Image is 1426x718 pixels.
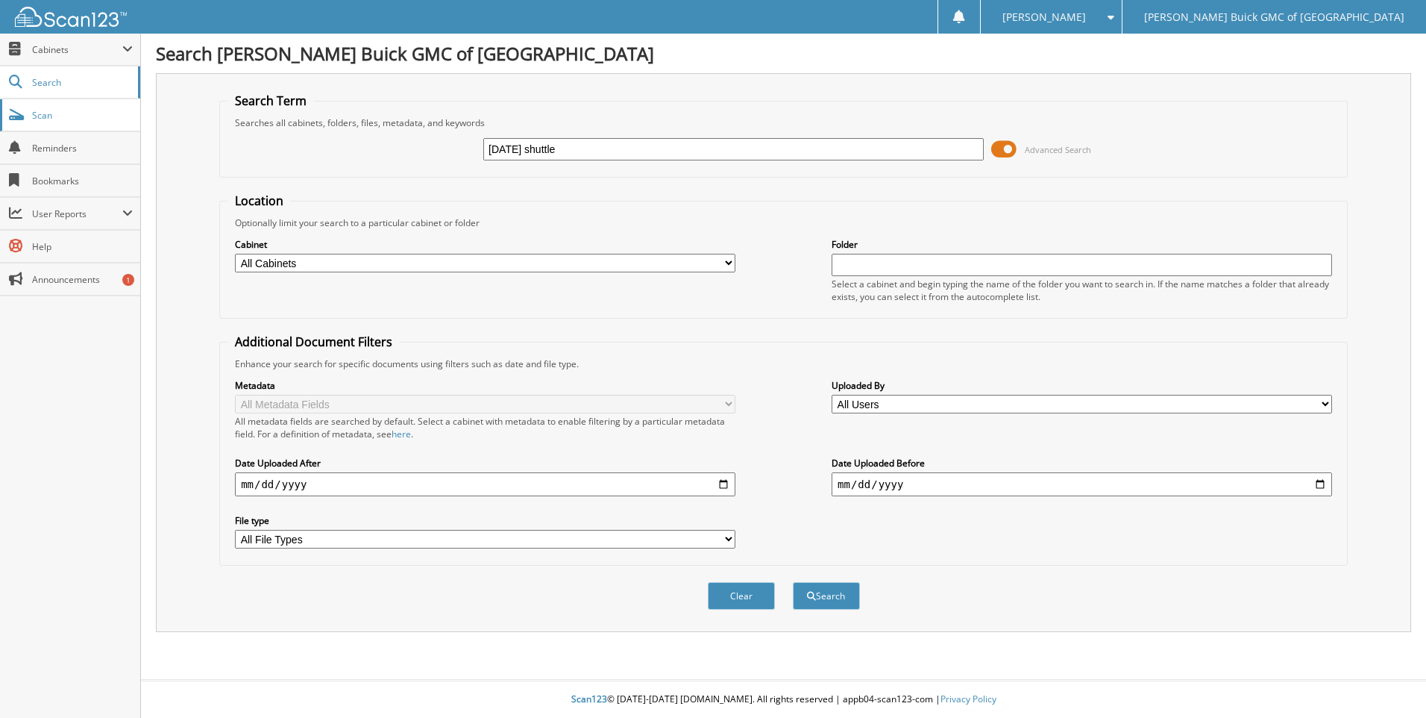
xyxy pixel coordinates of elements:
[141,681,1426,718] div: © [DATE]-[DATE] [DOMAIN_NAME]. All rights reserved | appb04-scan123-com |
[227,216,1339,229] div: Optionally limit your search to a particular cabinet or folder
[832,379,1332,392] label: Uploaded By
[227,193,291,209] legend: Location
[32,109,133,122] span: Scan
[122,274,134,286] div: 1
[832,278,1332,303] div: Select a cabinet and begin typing the name of the folder you want to search in. If the name match...
[15,7,127,27] img: scan123-logo-white.svg
[708,582,775,610] button: Clear
[392,428,411,440] a: here
[32,207,122,220] span: User Reports
[32,175,133,187] span: Bookmarks
[235,415,735,440] div: All metadata fields are searched by default. Select a cabinet with metadata to enable filtering b...
[1144,13,1404,22] span: [PERSON_NAME] Buick GMC of [GEOGRAPHIC_DATA]
[235,472,735,496] input: start
[32,43,122,56] span: Cabinets
[32,240,133,253] span: Help
[227,334,400,350] legend: Additional Document Filters
[571,693,607,705] span: Scan123
[156,41,1411,66] h1: Search [PERSON_NAME] Buick GMC of [GEOGRAPHIC_DATA]
[32,273,133,286] span: Announcements
[235,457,735,469] label: Date Uploaded After
[32,142,133,154] span: Reminders
[940,693,996,705] a: Privacy Policy
[235,379,735,392] label: Metadata
[227,116,1339,129] div: Searches all cabinets, folders, files, metadata, and keywords
[227,358,1339,370] div: Enhance your search for specific documents using filters such as date and file type.
[1002,13,1086,22] span: [PERSON_NAME]
[832,457,1332,469] label: Date Uploaded Before
[1025,144,1091,155] span: Advanced Search
[32,76,131,89] span: Search
[227,93,314,109] legend: Search Term
[235,514,735,527] label: File type
[793,582,860,610] button: Search
[235,238,735,251] label: Cabinet
[832,472,1332,496] input: end
[832,238,1332,251] label: Folder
